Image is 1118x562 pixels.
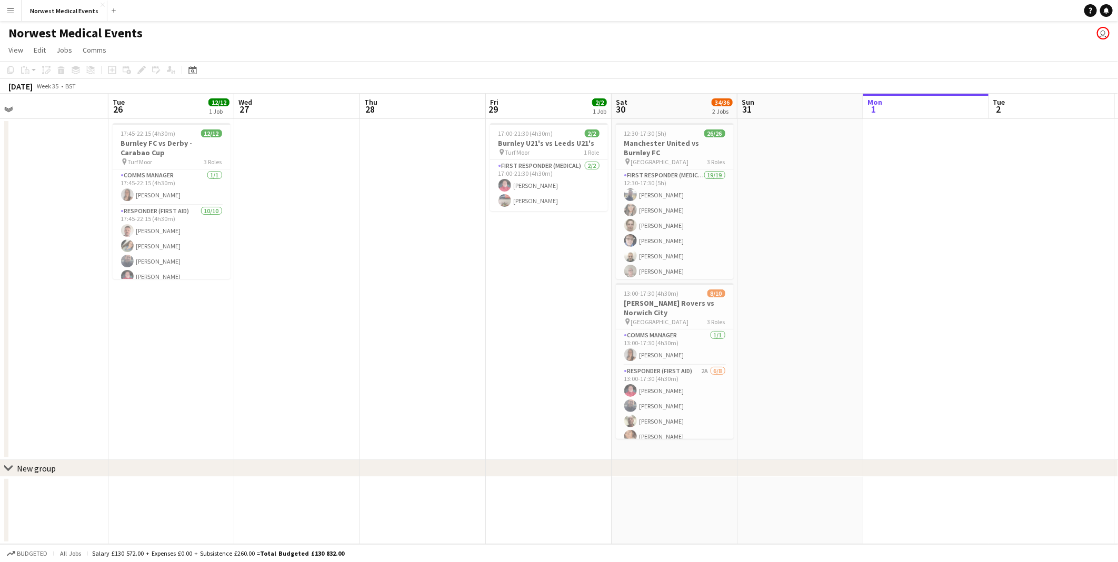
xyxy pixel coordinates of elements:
[17,463,56,474] div: New group
[4,43,27,57] a: View
[58,549,83,557] span: All jobs
[65,82,76,90] div: BST
[1097,27,1110,39] app-user-avatar: Rory Murphy
[83,45,106,55] span: Comms
[35,82,61,90] span: Week 35
[8,25,143,41] h1: Norwest Medical Events
[17,550,47,557] span: Budgeted
[22,1,107,21] button: Norwest Medical Events
[92,549,344,557] div: Salary £130 572.00 + Expenses £0.00 + Subsistence £260.00 =
[34,45,46,55] span: Edit
[260,549,344,557] span: Total Budgeted £130 832.00
[8,45,23,55] span: View
[52,43,76,57] a: Jobs
[29,43,50,57] a: Edit
[8,81,33,92] div: [DATE]
[56,45,72,55] span: Jobs
[78,43,111,57] a: Comms
[5,548,49,559] button: Budgeted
